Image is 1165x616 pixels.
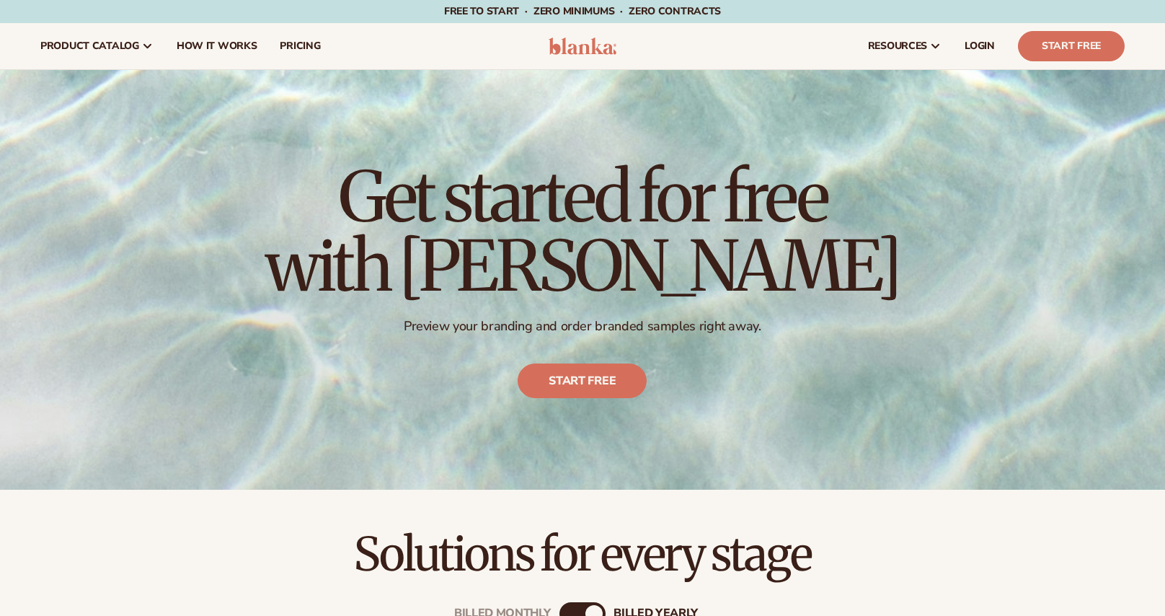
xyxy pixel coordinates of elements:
[40,40,139,52] span: product catalog
[965,40,995,52] span: LOGIN
[856,23,953,69] a: resources
[268,23,332,69] a: pricing
[549,38,617,55] img: logo
[177,40,257,52] span: How It Works
[165,23,269,69] a: How It Works
[265,318,900,335] p: Preview your branding and order branded samples right away.
[40,530,1125,578] h2: Solutions for every stage
[265,162,900,301] h1: Get started for free with [PERSON_NAME]
[1018,31,1125,61] a: Start Free
[280,40,320,52] span: pricing
[953,23,1006,69] a: LOGIN
[868,40,927,52] span: resources
[444,4,721,18] span: Free to start · ZERO minimums · ZERO contracts
[518,364,647,398] a: Start free
[29,23,165,69] a: product catalog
